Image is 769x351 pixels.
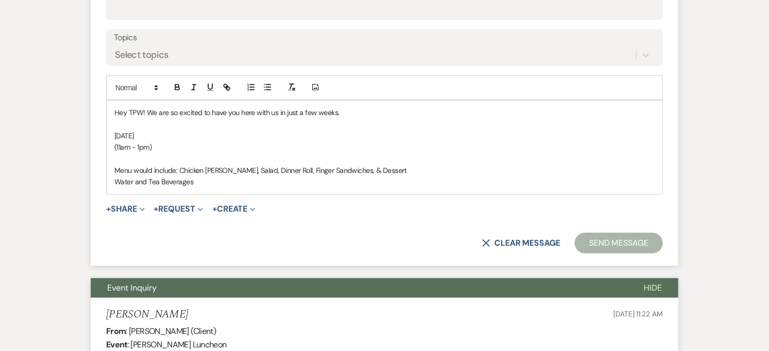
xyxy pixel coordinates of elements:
[114,131,134,140] span: [DATE]
[154,205,159,213] span: +
[106,205,111,213] span: +
[114,107,655,118] p: Hey TPW! We are so excited to have you here with us in just a few weeks.
[575,233,663,253] button: Send Message
[482,239,560,247] button: Clear message
[107,282,157,293] span: Event Inquiry
[114,166,407,175] span: Menu would include: Chicken [PERSON_NAME], Salad, Dinner Roll, Finger Sandwiches, & Dessert
[114,142,152,152] span: (11am - 1pm)
[106,308,188,321] h5: [PERSON_NAME]
[613,309,663,318] span: [DATE] 11:22 AM
[154,205,203,213] button: Request
[106,205,145,213] button: Share
[212,205,255,213] button: Create
[106,326,126,337] b: From
[114,177,193,186] span: Water and Tea Beverages
[644,282,662,293] span: Hide
[627,278,678,298] button: Hide
[115,48,169,62] div: Select topics
[114,30,655,45] label: Topics
[212,205,217,213] span: +
[106,339,128,350] b: Event
[91,278,627,298] button: Event Inquiry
